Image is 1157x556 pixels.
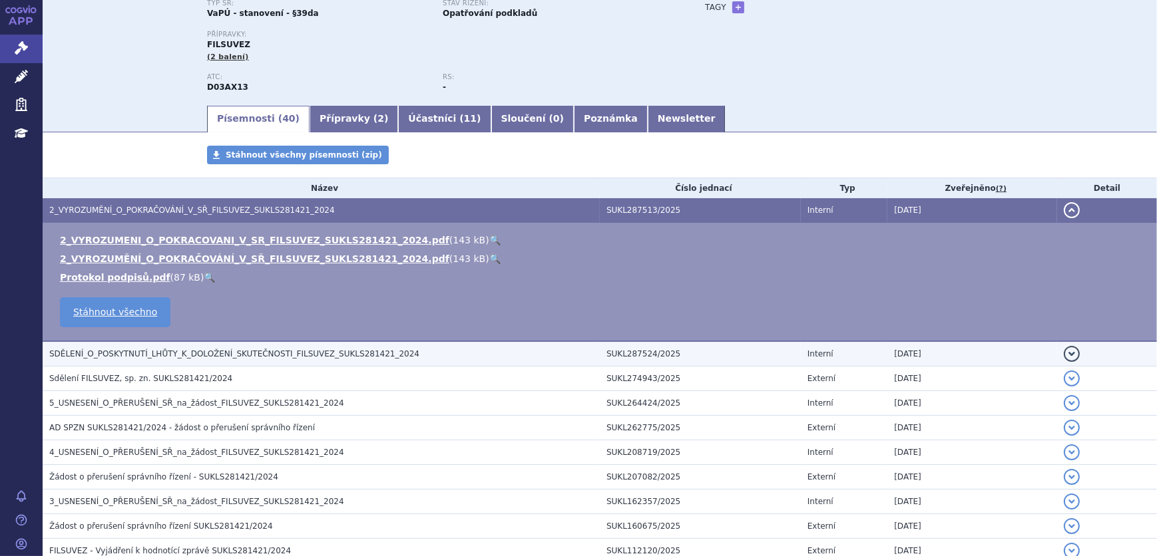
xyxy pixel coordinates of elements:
[453,253,485,264] span: 143 kB
[600,391,801,416] td: SUKL264424/2025
[207,73,429,81] p: ATC:
[453,235,485,245] span: 143 kB
[887,341,1057,366] td: [DATE]
[1064,420,1080,436] button: detail
[60,252,1144,265] li: ( )
[887,391,1057,416] td: [DATE]
[1064,202,1080,218] button: detail
[808,448,833,457] span: Interní
[1064,370,1080,386] button: detail
[49,546,291,555] span: FILSUVEZ - Vyjádření k hodnotící zprávě SUKLS281421/2024
[60,235,449,245] a: 2_VYROZUMENI_O_POKRACOVANI_V_SR_FILSUVEZ_SUKLS281421_2024.pdf
[49,497,344,506] span: 3_USNESENÍ_O_PŘERUŠENÍ_SŘ_na_žádost_FILSUVEZ_SUKLS281421_2024
[600,178,801,198] th: Číslo jednací
[204,272,215,283] a: 🔍
[489,253,501,264] a: 🔍
[808,374,835,383] span: Externí
[207,106,310,132] a: Písemnosti (40)
[1057,178,1157,198] th: Detail
[553,113,560,124] span: 0
[1064,493,1080,509] button: detail
[1064,518,1080,534] button: detail
[1064,469,1080,485] button: detail
[207,9,319,18] strong: VaPÚ - stanovení - §39da
[310,106,398,132] a: Přípravky (2)
[491,106,574,132] a: Sloučení (0)
[600,489,801,514] td: SUKL162357/2025
[1064,395,1080,411] button: detail
[464,113,477,124] span: 11
[226,150,382,160] span: Stáhnout všechny písemnosti (zip)
[398,106,491,132] a: Účastníci (11)
[887,465,1057,489] td: [DATE]
[489,235,501,245] a: 🔍
[49,349,419,358] span: SDĚLENÍ_O_POSKYTNUTÍ_LHŮTY_K_DOLOŽENÍ_SKUTEČNOSTI_FILSUVEZ_SUKLS281421_2024
[808,472,835,482] span: Externí
[443,82,446,92] strong: -
[808,423,835,432] span: Externí
[808,521,835,531] span: Externí
[887,178,1057,198] th: Zveřejněno
[207,53,249,61] span: (2 balení)
[808,349,833,358] span: Interní
[887,416,1057,440] td: [DATE]
[600,198,801,223] td: SUKL287513/2025
[49,521,273,531] span: Žádost o přerušení správního řízení SUKLS281421/2024
[60,297,170,327] a: Stáhnout všechno
[887,198,1057,223] td: [DATE]
[207,40,250,49] span: FILSUVEZ
[801,178,887,198] th: Typ
[1064,444,1080,460] button: detail
[887,366,1057,391] td: [DATE]
[887,489,1057,514] td: [DATE]
[49,374,232,383] span: Sdělení FILSUVEZ, sp. zn. SUKLS281421/2024
[600,440,801,465] td: SUKL208719/2025
[600,416,801,440] td: SUKL262775/2025
[887,440,1057,465] td: [DATE]
[207,31,678,39] p: Přípravky:
[60,272,170,283] a: Protokol podpisů.pdf
[43,178,600,198] th: Název
[443,9,537,18] strong: Opatřování podkladů
[1064,346,1080,362] button: detail
[60,253,449,264] a: 2_VYROZUMĚNÍ_O_POKRAČOVÁNÍ_V_SŘ_FILSUVEZ_SUKLS281421_2024.pdf
[174,272,200,283] span: 87 kB
[60,233,1144,247] li: ( )
[996,184,1007,194] abbr: (?)
[887,514,1057,539] td: [DATE]
[49,206,335,215] span: 2_VYROZUMĚNÍ_O_POKRAČOVÁNÍ_V_SŘ_FILSUVEZ_SUKLS281421_2024
[49,423,315,432] span: AD SPZN SUKLS281421/2024 - žádost o přerušení správního řízení
[377,113,384,124] span: 2
[808,206,833,215] span: Interní
[49,398,344,408] span: 5_USNESENÍ_O_PŘERUŠENÍ_SŘ_na_žádost_FILSUVEZ_SUKLS281421_2024
[808,497,833,506] span: Interní
[808,398,833,408] span: Interní
[207,146,389,164] a: Stáhnout všechny písemnosti (zip)
[443,73,665,81] p: RS:
[207,82,248,92] strong: BŘEZOVÁ KŮRA
[282,113,295,124] span: 40
[49,472,278,482] span: Žádost o přerušení správního řízení - SUKLS281421/2024
[600,341,801,366] td: SUKL287524/2025
[600,465,801,489] td: SUKL207082/2025
[574,106,648,132] a: Poznámka
[808,546,835,555] span: Externí
[648,106,726,132] a: Newsletter
[600,366,801,391] td: SUKL274943/2025
[49,448,344,457] span: 4_USNESENÍ_O_PŘERUŠENÍ_SŘ_na_žádost_FILSUVEZ_SUKLS281421_2024
[600,514,801,539] td: SUKL160675/2025
[732,1,744,13] a: +
[60,271,1144,284] li: ( )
